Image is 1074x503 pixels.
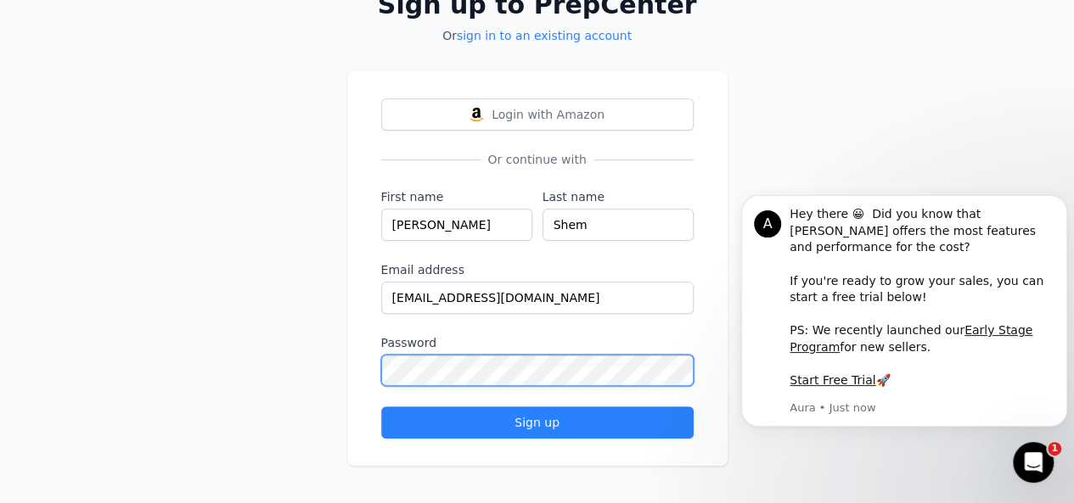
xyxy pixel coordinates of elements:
button: Sign up [381,406,694,439]
iframe: Intercom live chat [1013,442,1054,483]
div: Sign up [396,414,679,431]
a: sign in to an existing account [457,29,632,42]
button: Login with AmazonLogin with Amazon [381,98,694,131]
label: Last name [543,188,694,205]
span: 1 [1048,442,1061,455]
label: Password [381,334,694,351]
img: Login with Amazon [470,108,483,121]
label: Email address [381,261,694,278]
span: Or continue with [481,151,593,168]
iframe: Intercom notifications message [734,187,1074,457]
p: Or [347,27,728,44]
label: First name [381,188,532,205]
span: Login with Amazon [492,106,604,123]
